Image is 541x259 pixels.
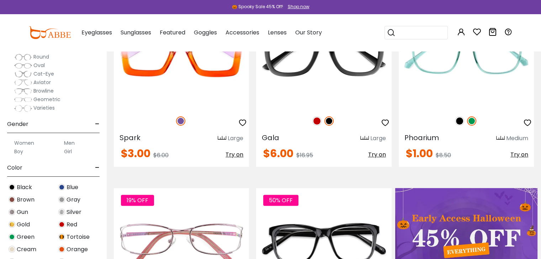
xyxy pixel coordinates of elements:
[368,150,386,159] span: Try on
[29,26,71,39] img: abbeglasses.com
[368,148,386,161] button: Try on
[17,208,28,216] span: Gun
[17,245,36,254] span: Cream
[288,4,309,10] div: Shop now
[153,151,169,159] span: $6.00
[64,147,72,156] label: Girl
[33,104,55,111] span: Varieties
[17,233,35,241] span: Green
[506,134,528,143] div: Medium
[496,136,505,141] img: size ruler
[67,208,81,216] span: Silver
[67,195,80,204] span: Gray
[226,148,243,161] button: Try on
[14,88,32,95] img: Browline.png
[232,4,283,10] div: 🎃 Spooky Sale 45% Off!
[14,96,32,103] img: Geometric.png
[33,87,54,94] span: Browline
[263,146,293,161] span: $6.00
[455,116,464,126] img: Black
[14,105,32,112] img: Varieties.png
[436,151,451,159] span: $8.50
[406,146,433,161] span: $1.00
[228,134,243,143] div: Large
[7,159,22,176] span: Color
[58,209,65,215] img: Silver
[121,28,151,37] span: Sunglasses
[9,196,15,203] img: Brown
[64,139,75,147] label: Men
[120,133,140,143] span: Spark
[58,184,65,191] img: Blue
[467,116,476,126] img: Green
[160,28,185,37] span: Featured
[33,96,60,103] span: Geometric
[360,136,369,141] img: size ruler
[295,28,322,37] span: Our Story
[58,246,65,253] img: Orange
[226,28,259,37] span: Accessories
[95,159,100,176] span: -
[226,150,243,159] span: Try on
[58,221,65,228] img: Red
[9,184,15,191] img: Black
[14,71,32,78] img: Cat-Eye.png
[194,28,217,37] span: Goggles
[7,116,28,133] span: Gender
[58,196,65,203] img: Gray
[14,139,34,147] label: Women
[14,79,32,86] img: Aviator.png
[510,150,528,159] span: Try on
[121,195,154,206] span: 19% OFF
[176,116,185,126] img: Purple
[404,133,439,143] span: Phoarium
[67,183,78,192] span: Blue
[14,54,32,61] img: Round.png
[33,62,45,69] span: Oval
[67,233,90,241] span: Tortoise
[67,245,88,254] span: Orange
[33,70,54,77] span: Cat-Eye
[268,28,287,37] span: Lenses
[17,220,30,229] span: Gold
[58,233,65,240] img: Tortoise
[14,147,23,156] label: Boy
[510,148,528,161] button: Try on
[218,136,226,141] img: size ruler
[121,146,150,161] span: $3.00
[324,116,334,126] img: Black
[296,151,313,159] span: $16.95
[95,116,100,133] span: -
[9,233,15,240] img: Green
[33,79,51,86] span: Aviator
[262,133,279,143] span: Gala
[312,116,322,126] img: Red
[33,53,49,60] span: Round
[9,209,15,215] img: Gun
[17,195,35,204] span: Brown
[284,4,309,10] a: Shop now
[14,62,32,69] img: Oval.png
[67,220,77,229] span: Red
[81,28,112,37] span: Eyeglasses
[9,246,15,253] img: Cream
[263,195,298,206] span: 50% OFF
[17,183,32,192] span: Black
[370,134,386,143] div: Large
[9,221,15,228] img: Gold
